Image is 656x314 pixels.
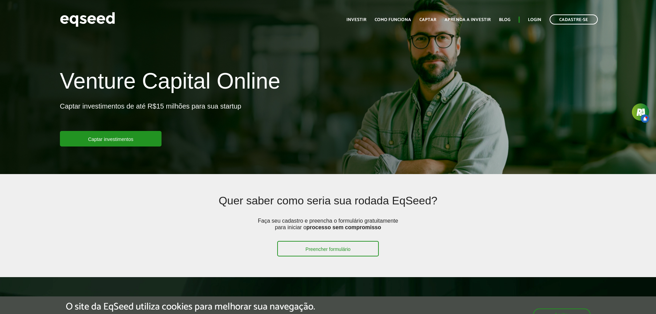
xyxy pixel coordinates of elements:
h5: O site da EqSeed utiliza cookies para melhorar sua navegação. [66,302,315,312]
a: Login [528,18,541,22]
a: Preencher formulário [277,241,379,256]
a: Captar [419,18,436,22]
strong: processo sem compromisso [306,224,381,230]
a: Captar investimentos [60,131,162,146]
h1: Venture Capital Online [60,69,280,97]
a: Cadastre-se [550,14,598,24]
a: Aprenda a investir [445,18,491,22]
img: EqSeed [60,10,115,29]
a: Blog [499,18,510,22]
p: Captar investimentos de até R$15 milhões para sua startup [60,102,241,131]
h2: Quer saber como seria sua rodada EqSeed? [114,195,541,217]
a: Como funciona [375,18,411,22]
a: Investir [346,18,366,22]
p: Faça seu cadastro e preencha o formulário gratuitamente para iniciar o [256,217,400,241]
